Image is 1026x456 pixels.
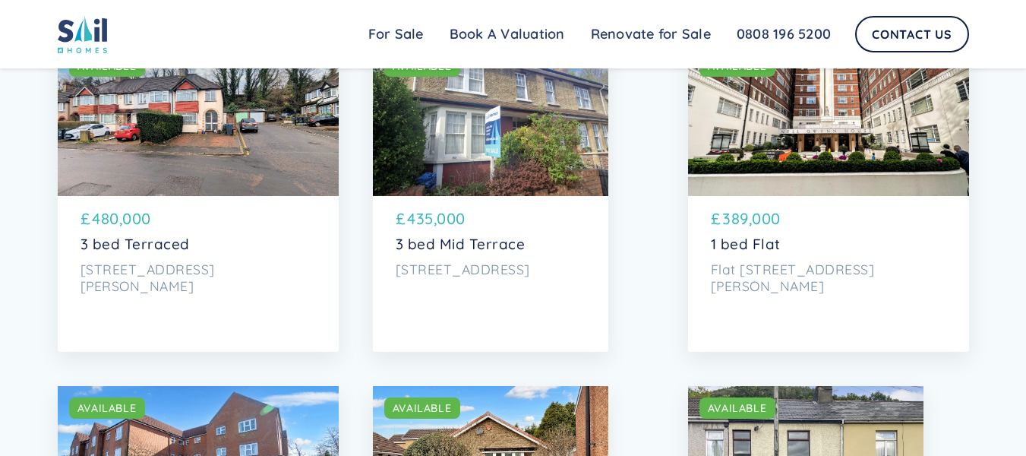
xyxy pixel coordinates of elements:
a: Renovate for Sale [578,19,724,49]
div: AVAILABLE [708,401,767,416]
p: £ [711,207,721,230]
p: [STREET_ADDRESS][PERSON_NAME] [81,261,316,296]
div: AVAILABLE [77,401,137,416]
p: [STREET_ADDRESS] [396,261,586,278]
p: 480,000 [92,207,151,230]
p: 389,000 [722,207,781,230]
p: 435,000 [407,207,466,230]
p: £ [81,207,91,230]
a: For Sale [355,19,437,49]
div: AVAILABLE [393,401,452,416]
img: sail home logo colored [58,15,108,53]
p: Flat [STREET_ADDRESS][PERSON_NAME] [711,261,946,296]
a: Contact Us [855,16,969,52]
p: £ [396,207,406,230]
a: AVAILABLE£389,0001 bed FlatFlat [STREET_ADDRESS][PERSON_NAME] [688,44,969,352]
p: 1 bed Flat [711,236,946,253]
p: 3 bed Mid Terrace [396,236,586,253]
a: AVAILABLE£480,0003 bed Terraced[STREET_ADDRESS][PERSON_NAME] [58,44,339,352]
a: 0808 196 5200 [724,19,844,49]
p: 3 bed Terraced [81,236,316,253]
a: Book A Valuation [437,19,578,49]
a: AVAILABLE£435,0003 bed Mid Terrace[STREET_ADDRESS] [373,44,608,352]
